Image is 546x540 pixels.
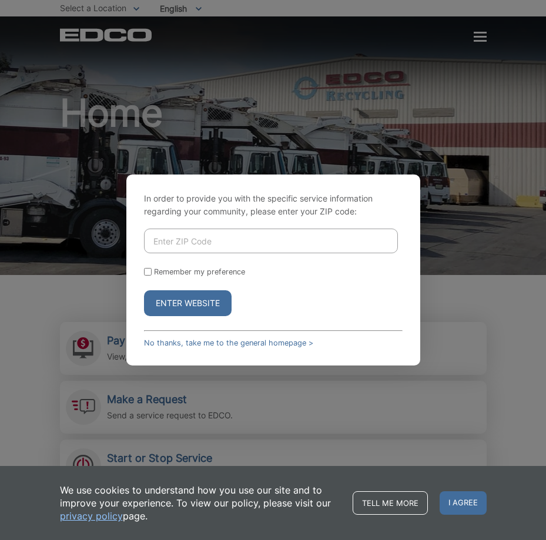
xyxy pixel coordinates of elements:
[144,290,232,316] button: Enter Website
[60,484,341,522] p: We use cookies to understand how you use our site and to improve your experience. To view our pol...
[144,229,398,253] input: Enter ZIP Code
[60,509,123,522] a: privacy policy
[154,267,245,276] label: Remember my preference
[353,491,428,515] a: Tell me more
[144,338,313,347] a: No thanks, take me to the general homepage >
[440,491,487,515] span: I agree
[144,192,403,218] p: In order to provide you with the specific service information regarding your community, please en...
